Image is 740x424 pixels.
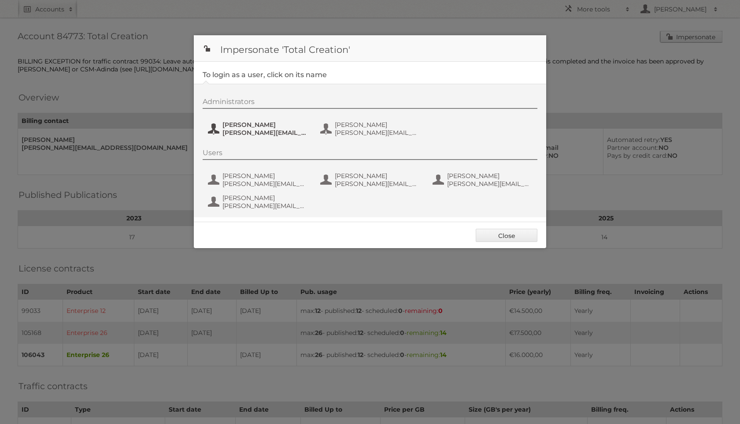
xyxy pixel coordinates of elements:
h1: Impersonate 'Total Creation' [194,35,546,62]
span: [PERSON_NAME][EMAIL_ADDRESS][DOMAIN_NAME] [222,129,308,137]
button: [PERSON_NAME] [PERSON_NAME][EMAIL_ADDRESS][DOMAIN_NAME] [207,120,311,138]
span: [PERSON_NAME] [222,121,308,129]
span: [PERSON_NAME][EMAIL_ADDRESS][DOMAIN_NAME] [335,129,420,137]
button: [PERSON_NAME] [PERSON_NAME][EMAIL_ADDRESS][DOMAIN_NAME] [207,171,311,189]
span: [PERSON_NAME][EMAIL_ADDRESS][DOMAIN_NAME] [222,202,308,210]
span: [PERSON_NAME] [335,121,420,129]
div: Users [203,149,537,160]
span: [PERSON_NAME] [222,172,308,180]
span: [PERSON_NAME] [447,172,533,180]
span: [PERSON_NAME][EMAIL_ADDRESS][DOMAIN_NAME] [447,180,533,188]
span: [PERSON_NAME][EMAIL_ADDRESS][DOMAIN_NAME] [222,180,308,188]
button: [PERSON_NAME] [PERSON_NAME][EMAIL_ADDRESS][DOMAIN_NAME] [319,171,423,189]
button: [PERSON_NAME] [PERSON_NAME][EMAIL_ADDRESS][DOMAIN_NAME] [319,120,423,138]
button: [PERSON_NAME] [PERSON_NAME][EMAIL_ADDRESS][DOMAIN_NAME] [207,193,311,211]
legend: To login as a user, click on its name [203,71,327,79]
span: [PERSON_NAME] [222,194,308,202]
span: [PERSON_NAME][EMAIL_ADDRESS][DOMAIN_NAME] [335,180,420,188]
button: [PERSON_NAME] [PERSON_NAME][EMAIL_ADDRESS][DOMAIN_NAME] [432,171,535,189]
div: Administrators [203,97,537,109]
span: [PERSON_NAME] [335,172,420,180]
a: Close [476,229,537,242]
